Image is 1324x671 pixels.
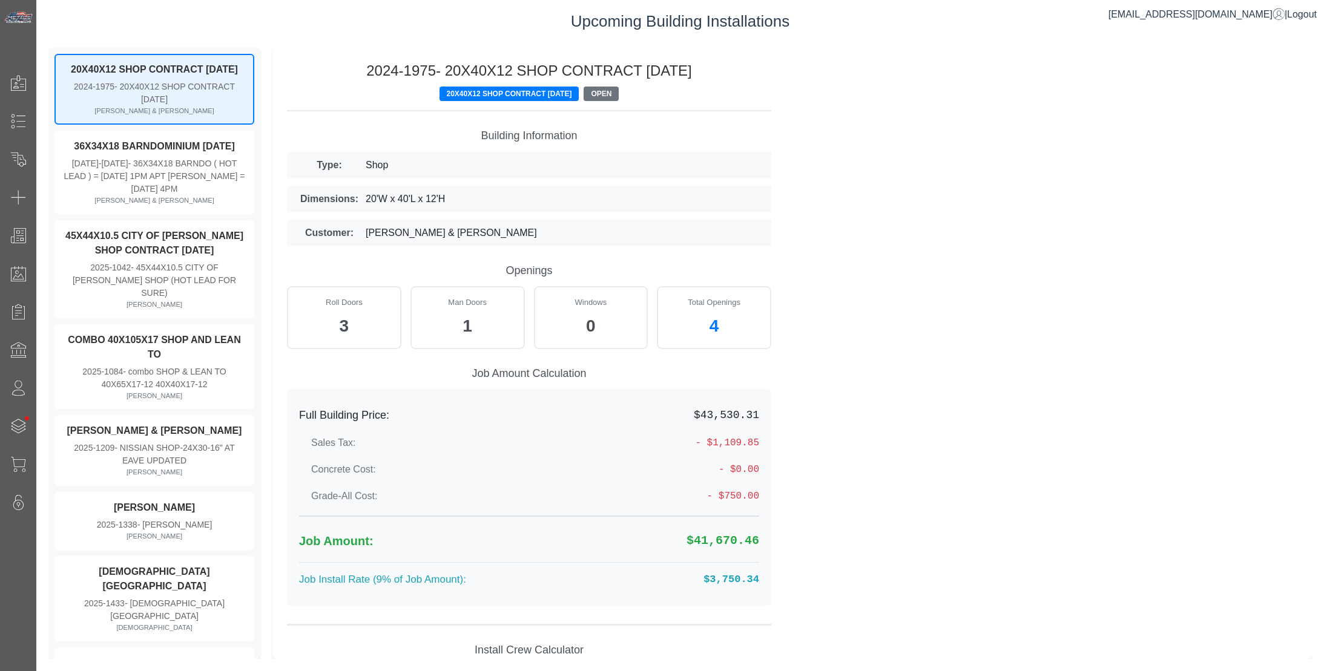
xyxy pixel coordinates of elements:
[63,467,246,477] div: [PERSON_NAME]
[311,436,356,450] label: Sales Tax:
[436,62,692,79] span: - 20X40X12 SHOP CONTRACT [DATE]
[687,436,759,450] span: - $1,109.85
[687,572,759,588] span: $3,750.34
[366,226,537,240] span: [PERSON_NAME] & [PERSON_NAME]
[297,296,391,309] div: Roll Doors
[421,313,515,339] div: 1
[1108,7,1317,22] div: |
[293,192,366,206] label: Dimensions:
[293,226,366,240] label: Customer:
[63,299,246,310] div: [PERSON_NAME]
[544,313,638,339] div: 0
[63,365,246,391] div: 2025-1084
[63,597,246,623] div: 2025-1433
[366,158,388,172] span: Shop
[63,261,246,299] div: 2025-1042
[440,87,579,101] span: 20X40X12 SHOP CONTRACT [DATE]
[287,644,771,657] h5: Install Crew Calculator
[63,80,246,106] div: 2024-1975
[667,313,761,339] div: 4
[584,87,619,101] span: OPEN
[4,11,34,24] img: Metals Direct Inc Logo
[114,443,234,465] span: - NISSIAN SHOP-24X30-16" AT EAVE UPDATED
[421,296,515,309] div: Man Doors
[110,598,225,621] span: - [DEMOGRAPHIC_DATA][GEOGRAPHIC_DATA]
[73,263,236,298] span: - 45X44X10.5 CITY OF [PERSON_NAME] SHOP (HOT LEAD FOR SURE)
[1108,9,1285,19] a: [EMAIL_ADDRESS][DOMAIN_NAME]
[544,296,638,309] div: Windows
[299,534,374,548] strong: Job Amount:
[299,572,466,588] label: Job Install Rate (9% of Job Amount):
[65,231,243,255] strong: 45X44X10.5 CITY OF [PERSON_NAME] SHOP CONTRACT [DATE]
[687,407,759,424] span: $43,530.31
[687,489,759,503] span: - $750.00
[299,407,389,424] label: Full Building Price:
[63,106,246,116] div: [PERSON_NAME] & [PERSON_NAME]
[12,399,42,438] span: •
[293,158,366,172] label: Type:
[114,502,195,512] strong: [PERSON_NAME]
[63,623,246,633] div: [DEMOGRAPHIC_DATA]
[48,12,1312,31] h3: Upcoming Building Installations
[63,442,246,467] div: 2025-1209
[297,313,391,339] div: 3
[63,519,246,531] div: 2025-1338
[63,157,246,195] div: [DATE]-[DATE]
[71,64,238,74] strong: 20X40X12 SHOP CONTRACT [DATE]
[64,159,245,194] span: - 36X34X18 BARNDO ( HOT LEAD ) = [DATE] 1PM APT [PERSON_NAME] = [DATE] 4PM
[63,195,246,206] div: [PERSON_NAME] & [PERSON_NAME]
[687,462,759,477] span: - $0.00
[114,82,235,104] span: - 20X40X12 SHOP CONTRACT [DATE]
[63,531,246,542] div: [PERSON_NAME]
[1287,9,1317,19] span: Logout
[311,462,376,477] label: Concrete Cost:
[99,566,209,591] strong: [DEMOGRAPHIC_DATA][GEOGRAPHIC_DATA]
[287,264,771,278] h5: Openings
[311,489,377,503] label: Grade-All Cost:
[68,335,240,359] strong: COMBO 40X105X17 SHOP AND LEAN TO
[137,520,212,529] span: - [PERSON_NAME]
[687,534,759,548] strong: $41,670.46
[667,296,761,309] div: Total Openings
[114,658,195,668] strong: [PERSON_NAME]
[366,192,445,206] span: 20'W x 40'L x 12'H
[101,367,226,389] span: - combo SHOP & LEAN TO 40X65X17-12 40X40X17-12
[63,391,246,401] div: [PERSON_NAME]
[287,129,771,143] h5: Building Information
[67,425,242,436] strong: [PERSON_NAME] & [PERSON_NAME]
[287,62,771,80] h4: 2024-1975
[287,367,771,381] h5: Job Amount Calculation
[74,141,235,151] strong: 36X34X18 BARNDOMINIUM [DATE]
